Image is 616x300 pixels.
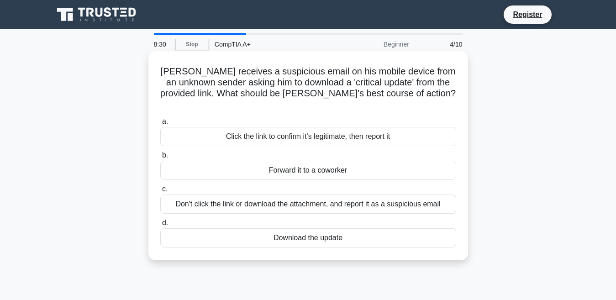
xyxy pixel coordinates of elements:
div: Forward it to a coworker [160,161,456,180]
div: Don't click the link or download the attachment, and report it as a suspicious email [160,195,456,214]
span: b. [162,151,168,159]
div: CompTIA A+ [209,35,335,53]
span: a. [162,117,168,125]
div: Click the link to confirm it's legitimate, then report it [160,127,456,146]
div: 8:30 [148,35,175,53]
h5: [PERSON_NAME] receives a suspicious email on his mobile device from an unknown sender asking him ... [159,66,457,111]
a: Register [507,9,548,20]
div: Beginner [335,35,415,53]
span: d. [162,219,168,226]
div: Download the update [160,228,456,247]
div: 4/10 [415,35,468,53]
a: Stop [175,39,209,50]
span: c. [162,185,168,193]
